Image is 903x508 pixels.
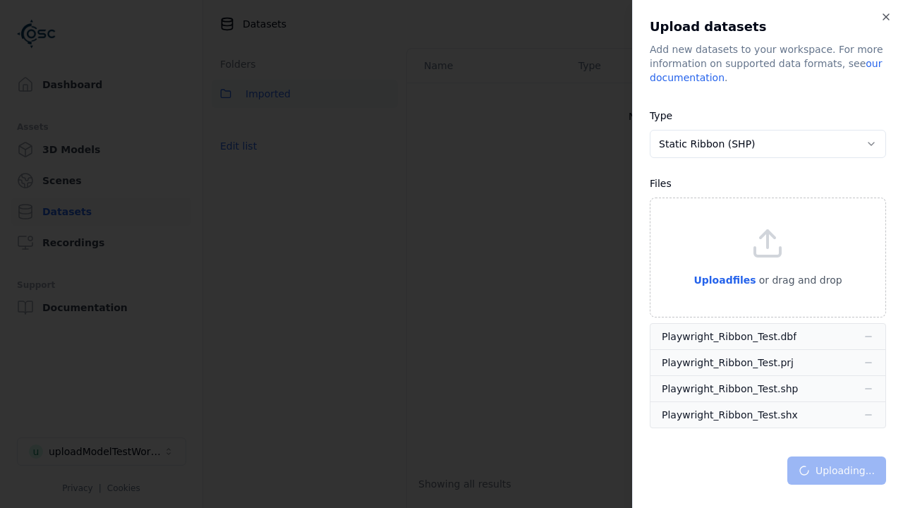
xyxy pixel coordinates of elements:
[650,17,886,37] h2: Upload datasets
[662,356,794,370] div: Playwright_Ribbon_Test.prj
[662,329,796,344] div: Playwright_Ribbon_Test.dbf
[650,178,672,189] label: Files
[662,382,798,396] div: Playwright_Ribbon_Test.shp
[662,408,798,422] div: Playwright_Ribbon_Test.shx
[650,110,672,121] label: Type
[650,42,886,85] div: Add new datasets to your workspace. For more information on supported data formats, see .
[693,274,756,286] span: Upload files
[756,272,842,289] p: or drag and drop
